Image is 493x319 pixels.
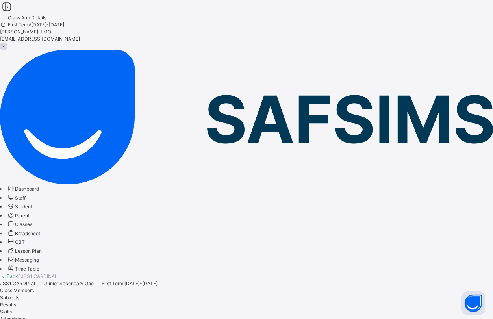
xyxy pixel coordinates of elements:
[7,221,32,227] a: Classes
[7,248,42,254] a: Lesson Plan
[18,273,57,279] span: / JSS1 CARDINAL
[15,230,40,236] span: Broadsheet
[44,280,94,286] span: Junior Secondary One
[15,239,25,245] span: CBT
[7,239,25,245] a: CBT
[7,213,30,219] a: Parent
[15,266,39,272] span: Time Table
[461,291,485,315] button: Open asap
[102,280,158,286] span: First Term [DATE]-[DATE]
[7,273,18,279] a: Back
[7,204,32,210] a: Student
[7,186,39,192] a: Dashboard
[15,248,42,254] span: Lesson Plan
[15,213,30,219] span: Parent
[7,266,39,272] a: Time Table
[15,221,32,227] span: Classes
[7,195,26,201] a: Staff
[8,15,46,20] span: Class Arm Details
[15,186,39,192] span: Dashboard
[15,204,32,210] span: Student
[15,257,39,263] span: Messaging
[7,257,39,263] a: Messaging
[15,195,26,201] span: Staff
[7,230,40,236] a: Broadsheet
